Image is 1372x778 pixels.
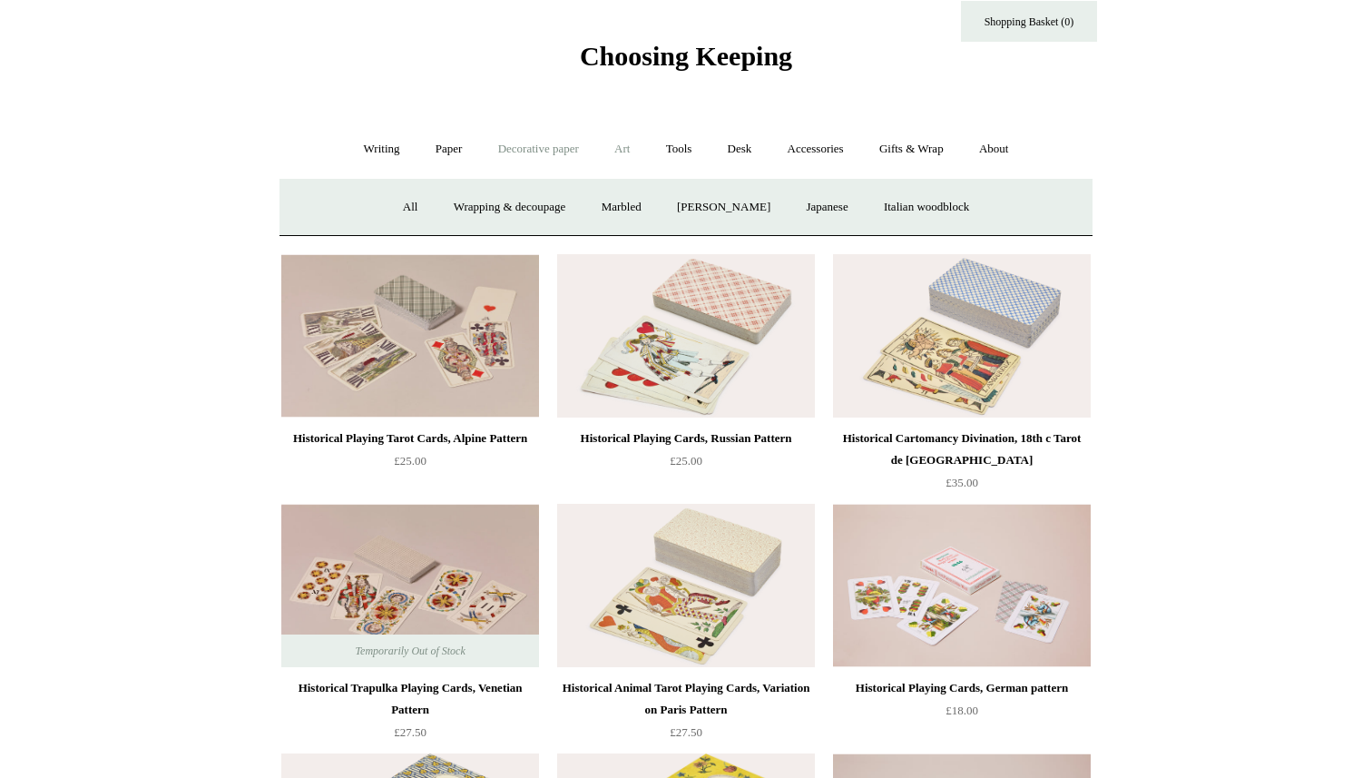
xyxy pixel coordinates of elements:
[711,125,769,173] a: Desk
[337,635,483,667] span: Temporarily Out of Stock
[281,677,539,752] a: Historical Trapulka Playing Cards, Venetian Pattern £27.50
[863,125,960,173] a: Gifts & Wrap
[281,254,539,418] a: Historical Playing Tarot Cards, Alpine Pattern Historical Playing Tarot Cards, Alpine Pattern
[557,504,815,667] img: Historical Animal Tarot Playing Cards, Variation on Paris Pattern
[562,428,810,449] div: Historical Playing Cards, Russian Pattern
[387,183,435,231] a: All
[833,254,1091,418] a: Historical Cartomancy Divination, 18th c Tarot de Marseille Historical Cartomancy Divination, 18t...
[394,725,426,739] span: £27.50
[867,183,985,231] a: Italian woodblock
[281,428,539,502] a: Historical Playing Tarot Cards, Alpine Pattern £25.00
[661,183,787,231] a: [PERSON_NAME]
[419,125,479,173] a: Paper
[946,476,978,489] span: £35.00
[670,454,702,468] span: £25.00
[557,677,815,752] a: Historical Animal Tarot Playing Cards, Variation on Paris Pattern £27.50
[946,704,978,717] span: £18.00
[585,183,658,231] a: Marbled
[286,677,534,721] div: Historical Trapulka Playing Cards, Venetian Pattern
[650,125,709,173] a: Tools
[394,454,426,468] span: £25.00
[598,125,646,173] a: Art
[833,677,1091,752] a: Historical Playing Cards, German pattern £18.00
[789,183,864,231] a: Japanese
[286,428,534,449] div: Historical Playing Tarot Cards, Alpine Pattern
[482,125,595,173] a: Decorative paper
[833,254,1091,418] img: Historical Cartomancy Divination, 18th c Tarot de Marseille
[838,428,1086,471] div: Historical Cartomancy Divination, 18th c Tarot de [GEOGRAPHIC_DATA]
[833,504,1091,667] img: Historical Playing Cards, German pattern
[557,254,815,418] img: Historical Playing Cards, Russian Pattern
[281,254,539,418] img: Historical Playing Tarot Cards, Alpine Pattern
[670,725,702,739] span: £27.50
[281,504,539,667] a: Historical Trapulka Playing Cards, Venetian Pattern Historical Trapulka Playing Cards, Venetian P...
[580,41,792,71] span: Choosing Keeping
[961,1,1097,42] a: Shopping Basket (0)
[281,504,539,667] img: Historical Trapulka Playing Cards, Venetian Pattern
[348,125,416,173] a: Writing
[833,428,1091,502] a: Historical Cartomancy Divination, 18th c Tarot de [GEOGRAPHIC_DATA] £35.00
[557,254,815,418] a: Historical Playing Cards, Russian Pattern Historical Playing Cards, Russian Pattern
[963,125,1025,173] a: About
[557,428,815,502] a: Historical Playing Cards, Russian Pattern £25.00
[562,677,810,721] div: Historical Animal Tarot Playing Cards, Variation on Paris Pattern
[557,504,815,667] a: Historical Animal Tarot Playing Cards, Variation on Paris Pattern Historical Animal Tarot Playing...
[833,504,1091,667] a: Historical Playing Cards, German pattern Historical Playing Cards, German pattern
[771,125,860,173] a: Accessories
[437,183,583,231] a: Wrapping & decoupage
[580,55,792,68] a: Choosing Keeping
[838,677,1086,699] div: Historical Playing Cards, German pattern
